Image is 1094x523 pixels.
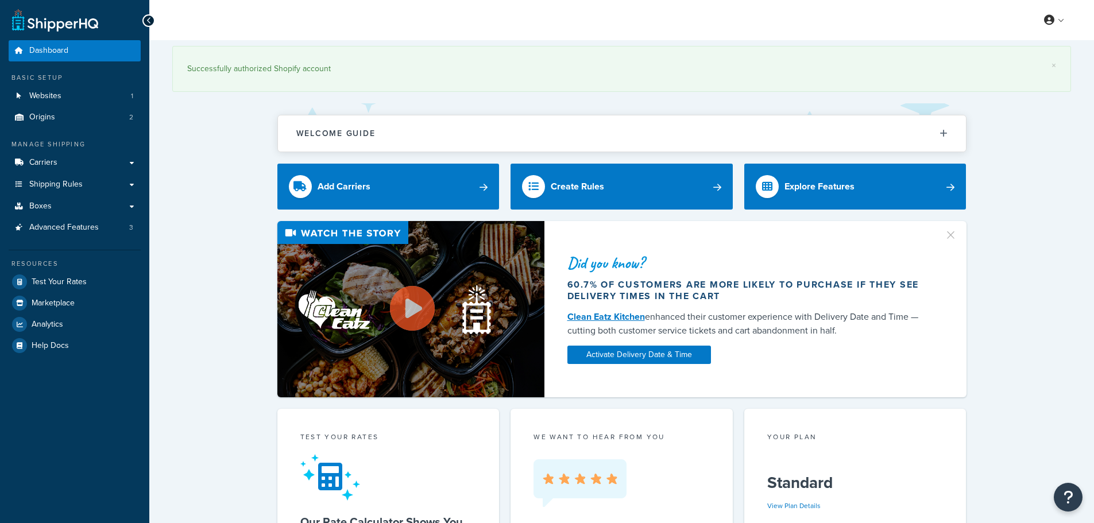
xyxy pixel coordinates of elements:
[129,113,133,122] span: 2
[29,180,83,189] span: Shipping Rules
[129,223,133,233] span: 3
[131,91,133,101] span: 1
[29,202,52,211] span: Boxes
[32,320,63,330] span: Analytics
[9,40,141,61] a: Dashboard
[767,432,944,445] div: Your Plan
[567,255,930,271] div: Did you know?
[9,196,141,217] a: Boxes
[29,158,57,168] span: Carriers
[32,341,69,351] span: Help Docs
[9,272,141,292] a: Test Your Rates
[29,46,68,56] span: Dashboard
[767,474,944,492] h5: Standard
[784,179,855,195] div: Explore Features
[9,86,141,107] li: Websites
[9,73,141,83] div: Basic Setup
[277,164,500,210] a: Add Carriers
[9,217,141,238] li: Advanced Features
[511,164,733,210] a: Create Rules
[1052,61,1056,70] a: ×
[567,346,711,364] a: Activate Delivery Date & Time
[29,91,61,101] span: Websites
[9,293,141,313] a: Marketplace
[29,113,55,122] span: Origins
[9,86,141,107] a: Websites1
[9,217,141,238] a: Advanced Features3
[551,179,604,195] div: Create Rules
[744,164,967,210] a: Explore Features
[9,314,141,335] a: Analytics
[9,174,141,195] a: Shipping Rules
[32,299,75,308] span: Marketplace
[9,107,141,128] li: Origins
[277,221,544,397] img: Video thumbnail
[567,310,930,338] div: enhanced their customer experience with Delivery Date and Time — cutting both customer service ti...
[534,432,710,442] p: we want to hear from you
[767,501,821,511] a: View Plan Details
[29,223,99,233] span: Advanced Features
[9,107,141,128] a: Origins2
[32,277,87,287] span: Test Your Rates
[9,152,141,173] a: Carriers
[1054,483,1083,512] button: Open Resource Center
[9,335,141,356] a: Help Docs
[567,310,645,323] a: Clean Eatz Kitchen
[9,259,141,269] div: Resources
[567,279,930,302] div: 60.7% of customers are more likely to purchase if they see delivery times in the cart
[187,61,1056,77] div: Successfully authorized Shopify account
[9,140,141,149] div: Manage Shipping
[300,432,477,445] div: Test your rates
[318,179,370,195] div: Add Carriers
[296,129,376,138] h2: Welcome Guide
[278,115,966,152] button: Welcome Guide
